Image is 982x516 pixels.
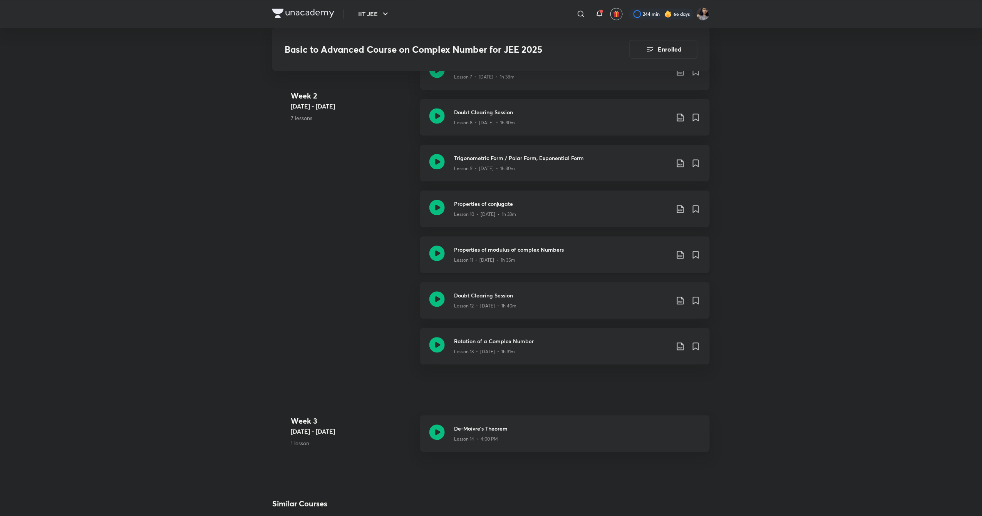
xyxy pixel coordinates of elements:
h3: Properties of conjugate [454,200,670,208]
h4: Week 3 [291,415,414,427]
button: avatar [610,8,623,20]
button: Enrolled [630,40,697,58]
h3: De-Moivre’s Theorem [454,424,700,433]
h5: [DATE] - [DATE] [291,102,414,111]
h3: Basic to Advanced Course on Complex Number for JEE 2025 [285,44,586,55]
p: Lesson 8 • [DATE] • 1h 30m [454,119,515,126]
a: Properties of modulus of complex NumbersLesson 11 • [DATE] • 1h 35m [420,236,710,282]
h2: Similar Courses [272,498,327,509]
img: streak [664,10,672,18]
a: Doubt Clearing SessionLesson 8 • [DATE] • 1h 30m [420,99,710,145]
img: Rakhi Sharma [697,7,710,20]
p: Lesson 14 • 4:00 PM [454,436,498,443]
p: Lesson 7 • [DATE] • 1h 38m [454,73,514,80]
a: Rotation of a Complex NumberLesson 13 • [DATE] • 1h 31m [420,328,710,374]
p: Lesson 10 • [DATE] • 1h 33m [454,211,516,218]
p: Lesson 12 • [DATE] • 1h 40m [454,302,516,309]
button: IIT JEE [354,6,395,22]
h3: Doubt Clearing Session [454,291,670,299]
p: 7 lessons [291,114,414,122]
h3: Doubt Clearing Session [454,108,670,116]
p: Lesson 11 • [DATE] • 1h 35m [454,257,515,264]
img: avatar [613,10,620,17]
h5: [DATE] - [DATE] [291,427,414,436]
a: Cartesian Form/Algebraic FormLesson 7 • [DATE] • 1h 38m [420,53,710,99]
p: Lesson 13 • [DATE] • 1h 31m [454,348,515,355]
p: 1 lesson [291,439,414,447]
h3: Properties of modulus of complex Numbers [454,245,670,254]
a: Properties of conjugateLesson 10 • [DATE] • 1h 33m [420,190,710,236]
h4: Week 2 [291,90,414,102]
p: Lesson 9 • [DATE] • 1h 30m [454,165,515,172]
img: Company Logo [272,8,334,18]
a: Doubt Clearing SessionLesson 12 • [DATE] • 1h 40m [420,282,710,328]
h3: Rotation of a Complex Number [454,337,670,345]
a: Trigonometric Form / Polar Form, Exponential FormLesson 9 • [DATE] • 1h 30m [420,145,710,190]
h3: Trigonometric Form / Polar Form, Exponential Form [454,154,670,162]
a: Company Logo [272,8,334,20]
a: De-Moivre’s TheoremLesson 14 • 4:00 PM [420,415,710,461]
